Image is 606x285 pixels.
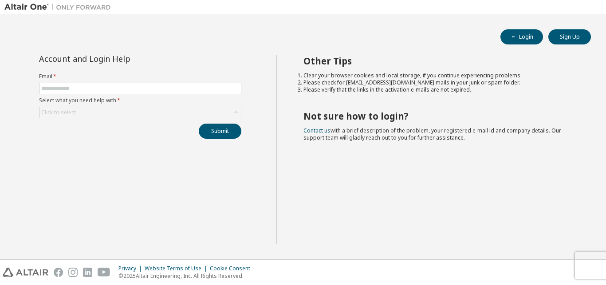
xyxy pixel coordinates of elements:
[41,109,76,116] div: Click to select
[303,55,575,67] h2: Other Tips
[145,265,210,272] div: Website Terms of Use
[303,86,575,93] li: Please verify that the links in the activation e-mails are not expired.
[118,265,145,272] div: Privacy
[4,3,115,12] img: Altair One
[118,272,256,280] p: © 2025 Altair Engineering, Inc. All Rights Reserved.
[303,127,561,141] span: with a brief description of the problem, your registered e-mail id and company details. Our suppo...
[303,79,575,86] li: Please check for [EMAIL_ADDRESS][DOMAIN_NAME] mails in your junk or spam folder.
[303,110,575,122] h2: Not sure how to login?
[303,72,575,79] li: Clear your browser cookies and local storage, if you continue experiencing problems.
[83,268,92,277] img: linkedin.svg
[39,107,241,118] div: Click to select
[500,29,543,44] button: Login
[68,268,78,277] img: instagram.svg
[3,268,48,277] img: altair_logo.svg
[303,127,331,134] a: Contact us
[210,265,256,272] div: Cookie Consent
[199,124,241,139] button: Submit
[39,55,201,62] div: Account and Login Help
[98,268,110,277] img: youtube.svg
[548,29,591,44] button: Sign Up
[54,268,63,277] img: facebook.svg
[39,73,241,80] label: Email
[39,97,241,104] label: Select what you need help with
